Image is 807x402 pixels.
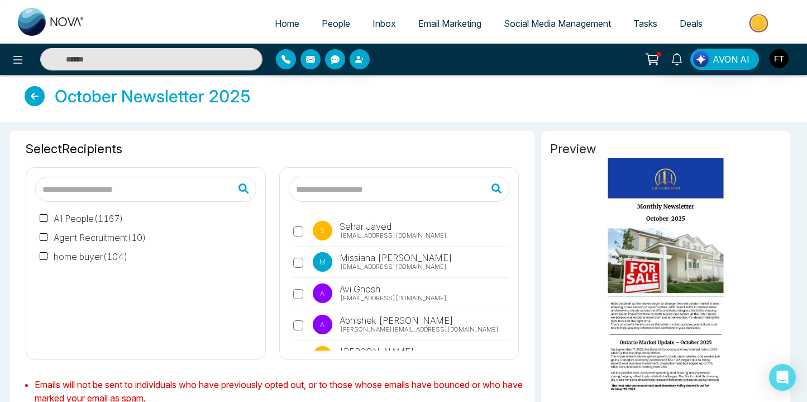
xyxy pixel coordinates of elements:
a: Email Marketing [407,13,493,34]
span: Avi Ghosh [338,282,380,296]
input: All People(1167) [40,214,50,224]
input: Agent Recruitment(10) [40,233,50,243]
p: M [313,252,332,272]
span: [EMAIL_ADDRESS][DOMAIN_NAME] [340,231,447,240]
h4: October Newsletter 2025 [55,86,251,106]
a: Deals [668,13,714,34]
span: [PERSON_NAME][EMAIL_ADDRESS][DOMAIN_NAME] [340,325,499,334]
span: AVON AI [713,53,749,66]
a: Home [264,13,311,34]
p: A [313,315,332,334]
img: Market-place.gif [719,11,800,36]
p: S [313,221,332,240]
a: People [311,13,361,34]
img: Lead Flow [693,51,709,67]
input: M Missiana [PERSON_NAME] [EMAIL_ADDRESS][DOMAIN_NAME] [293,258,303,268]
input: A Abhishek [PERSON_NAME] [PERSON_NAME][EMAIL_ADDRESS][DOMAIN_NAME] [293,320,303,330]
button: AVON AI [690,49,759,70]
label: home buyer ( 104 ) [40,250,128,263]
span: [PERSON_NAME] [338,345,414,358]
input: A Avi Ghosh [EMAIL_ADDRESS][DOMAIN_NAME] [293,289,303,299]
span: Home [275,18,299,29]
label: Agent Recruitment ( 10 ) [40,231,146,244]
p: C [313,346,332,366]
label: All People ( 1167 ) [40,212,123,225]
span: Sehar Javed [338,220,391,233]
img: User Avatar [770,49,789,68]
span: Missiana [PERSON_NAME] [338,251,452,264]
span: Tasks [633,18,657,29]
span: Social Media Management [504,18,611,29]
span: Abhishek [PERSON_NAME] [338,314,453,327]
input: home buyer(104) [40,252,50,262]
span: Inbox [373,18,396,29]
img: Nova CRM Logo [18,8,85,36]
p: A [313,283,332,303]
span: People [322,18,350,29]
a: Inbox [361,13,407,34]
span: Deals [680,18,703,29]
span: Preview [550,140,781,158]
div: Open Intercom Messenger [769,364,796,391]
span: [EMAIL_ADDRESS][DOMAIN_NAME] [340,294,447,303]
input: S Sehar Javed [EMAIL_ADDRESS][DOMAIN_NAME] [293,226,303,237]
a: Tasks [622,13,668,34]
a: Social Media Management [493,13,622,34]
span: Select Recipients [26,140,519,158]
span: [EMAIL_ADDRESS][DOMAIN_NAME] [340,262,447,272]
span: Email Marketing [418,18,481,29]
